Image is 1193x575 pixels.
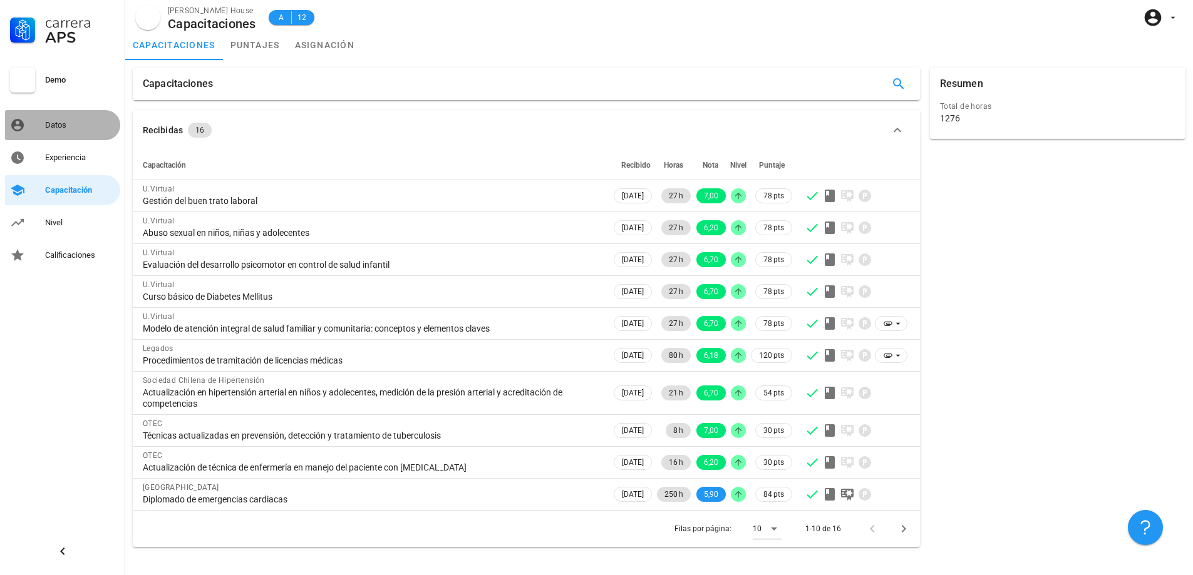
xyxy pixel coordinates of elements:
button: Página siguiente [892,517,915,540]
div: Procedimientos de tramitación de licencias médicas [143,355,601,366]
span: 84 pts [763,488,784,501]
a: Calificaciones [5,240,120,270]
span: Capacitación [143,161,186,170]
div: APS [45,30,115,45]
span: 6,18 [704,348,718,363]
span: 7,00 [704,423,718,438]
span: [DATE] [622,285,644,298]
span: 30 pts [763,456,784,469]
span: [DATE] [622,487,644,501]
th: Nivel [728,150,748,180]
span: 54 pts [763,387,784,399]
div: Actualización en hipertensión arterial en niños y adolecentes, medición de la presión arterial y ... [143,387,601,409]
span: 78 pts [763,285,784,298]
span: Recibido [621,161,651,170]
span: U.Virtual [143,216,175,225]
span: 7,00 [704,188,718,203]
a: asignación [287,30,363,60]
div: Gestión del buen trato laboral [143,195,601,206]
th: Recibido [611,150,654,180]
div: Total de horas [940,100,1175,113]
span: 27 h [669,188,683,203]
span: Nota [703,161,718,170]
span: U.Virtual [143,185,175,193]
span: U.Virtual [143,248,175,257]
div: Abuso sexual en niños, niñas y adolecentes [143,227,601,238]
span: [DATE] [622,221,644,235]
span: Puntaje [759,161,785,170]
span: [DATE] [622,189,644,203]
div: Recibidas [143,123,183,137]
span: 6,20 [704,455,718,470]
span: [DATE] [622,253,644,267]
span: 27 h [669,252,683,267]
span: 16 [195,123,204,138]
span: [DATE] [622,349,644,362]
div: 1-10 de 16 [805,523,841,534]
span: Sociedad Chilena de Hipertensión [143,376,265,385]
div: Demo [45,75,115,85]
span: U.Virtual [143,312,175,321]
div: Nivel [45,218,115,228]
div: Experiencia [45,153,115,163]
span: [DATE] [622,424,644,437]
span: 250 h [664,487,683,502]
div: Resumen [940,68,983,100]
div: Capacitaciones [168,17,256,31]
th: Capacitación [133,150,611,180]
span: 27 h [669,284,683,299]
span: Horas [664,161,683,170]
span: Nivel [730,161,746,170]
span: 12 [297,11,307,24]
div: avatar [135,5,160,30]
div: Capacitación [45,185,115,195]
div: Técnicas actualizadas en prevensión, detección y tratamiento de tuberculosis [143,430,601,441]
span: 27 h [669,220,683,235]
div: Modelo de atención integral de salud familiar y comunitaria: conceptos y elementos claves [143,323,601,334]
a: capacitaciones [125,30,223,60]
span: [DATE] [622,317,644,330]
span: 30 pts [763,424,784,437]
span: 21 h [669,385,683,400]
span: 5,90 [704,487,718,502]
div: Actualización de técnica de enfermería en manejo del paciente con [MEDICAL_DATA] [143,462,601,473]
th: Puntaje [748,150,795,180]
th: Nota [693,150,728,180]
span: 6,70 [704,316,718,331]
a: Nivel [5,208,120,238]
span: 8 h [673,423,683,438]
span: [DATE] [622,386,644,400]
span: 120 pts [759,349,784,362]
span: 6,70 [704,252,718,267]
span: OTEC [143,451,163,460]
div: 10 [753,523,762,534]
span: 78 pts [763,221,784,234]
div: Datos [45,120,115,130]
span: 78 pts [763,317,784,330]
div: Capacitaciones [143,68,213,100]
a: Datos [5,110,120,140]
span: 78 pts [763,190,784,202]
span: [GEOGRAPHIC_DATA] [143,483,219,492]
button: Recibidas 16 [133,110,920,150]
th: Horas [654,150,693,180]
div: [PERSON_NAME] House [168,4,256,17]
div: 10Filas por página: [753,519,782,539]
span: 6,70 [704,385,718,400]
a: Capacitación [5,175,120,205]
span: 27 h [669,316,683,331]
span: 78 pts [763,253,784,266]
span: U.Virtual [143,280,175,289]
span: 6,70 [704,284,718,299]
div: 1276 [940,113,960,124]
span: A [276,11,286,24]
span: 80 h [669,348,683,363]
span: [DATE] [622,455,644,469]
div: Carrera [45,15,115,30]
span: 6,20 [704,220,718,235]
div: Calificaciones [45,250,115,260]
div: Curso básico de Diabetes Mellitus [143,291,601,302]
div: Evaluación del desarrollo psicomotor en control de salud infantil [143,259,601,270]
span: OTEC [143,419,163,428]
div: Diplomado de emergencias cardiacas [143,494,601,505]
